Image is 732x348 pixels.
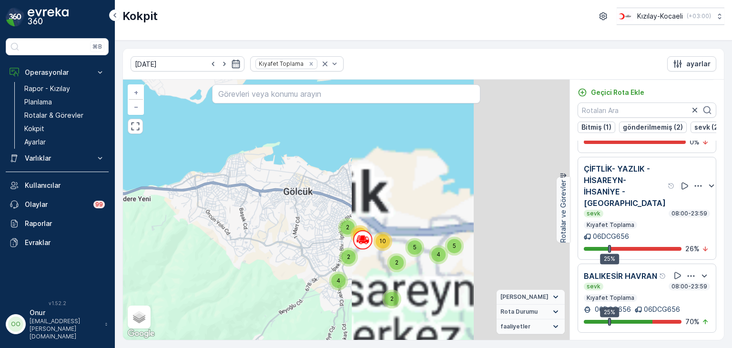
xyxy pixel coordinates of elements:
[659,272,667,280] div: Yardım Araç İkonu
[25,68,90,77] p: Operasyonlar
[586,221,635,229] p: Kıyafet Toplama
[339,247,358,266] div: 2
[338,218,357,237] div: 2
[30,308,100,317] p: Onur
[30,317,100,340] p: [EMAIL_ADDRESS][PERSON_NAME][DOMAIN_NAME]
[586,210,601,217] p: sevk
[6,233,109,252] a: Evraklar
[405,238,424,257] div: 5
[617,11,633,21] img: k%C4%B1z%C4%B1lay_0jL9uU1.png
[559,180,568,243] p: Rotalar ve Görevler
[600,307,619,317] div: 25%
[591,88,644,97] p: Geçici Rota Ekle
[578,122,615,133] button: Bitmiş (1)
[6,149,109,168] button: Varlıklar
[617,8,724,25] button: Kızılay-Kocaeli(+03:00)
[336,277,340,284] span: 4
[694,123,721,132] p: sevk (2)
[125,328,157,340] img: Google
[453,242,456,249] span: 5
[24,137,46,147] p: Ayarlar
[6,214,109,233] a: Raporlar
[20,122,109,135] a: Kokpit
[212,84,480,103] input: Görevleri veya konumu arayın
[600,254,619,264] div: 25%
[429,245,448,264] div: 4
[129,307,150,328] a: Layers
[584,270,657,282] p: BALIKESİR HAVRAN
[586,283,601,290] p: sevk
[129,85,143,100] a: Yakınlaştır
[6,308,109,340] button: OOOnur[EMAIL_ADDRESS][PERSON_NAME][DOMAIN_NAME]
[346,224,349,231] span: 2
[593,232,629,241] p: 06DCG656
[6,300,109,306] span: v 1.52.2
[382,289,401,308] div: 2
[623,123,683,132] p: gönderilmemiş (2)
[379,237,386,245] span: 10
[687,12,711,20] p: ( +03:00 )
[690,137,700,147] p: 0 %
[20,95,109,109] a: Planlama
[20,82,109,95] a: Rapor - Kızılay
[500,323,530,330] span: faaliyetler
[445,236,464,256] div: 5
[134,88,138,96] span: +
[6,195,109,214] a: Olaylar99
[497,305,565,319] summary: Rota Durumu
[6,8,25,27] img: logo
[122,9,158,24] p: Kokpit
[24,124,44,133] p: Kokpit
[25,154,90,163] p: Varlıklar
[413,244,417,251] span: 5
[24,97,52,107] p: Planlama
[20,135,109,149] a: Ayarlar
[586,294,635,302] p: Kıyafet Toplama
[584,163,666,209] p: ÇİFTLİK- YAZLIK -HİSAREYN- İHSANİYE -[GEOGRAPHIC_DATA]
[306,60,316,68] div: Remove Kıyafet Toplama
[95,201,103,208] p: 99
[134,102,139,111] span: −
[6,63,109,82] button: Operasyonlar
[644,305,680,314] p: 06DCG656
[24,84,70,93] p: Rapor - Kızılay
[20,109,109,122] a: Rotalar & Görevler
[578,102,716,118] input: Rotaları Ara
[347,253,350,260] span: 2
[25,200,88,209] p: Olaylar
[581,123,611,132] p: Bitmiş (1)
[8,317,23,332] div: OO
[685,317,700,327] p: 70 %
[25,219,105,228] p: Raporlar
[373,232,392,251] div: 10
[395,259,398,266] span: 2
[6,176,109,195] a: Kullanıcılar
[256,59,305,68] div: Kıyafet Toplama
[390,295,394,302] span: 2
[497,290,565,305] summary: [PERSON_NAME]
[686,59,711,69] p: ayarlar
[387,253,406,272] div: 2
[500,308,538,316] span: Rota Durumu
[593,305,631,314] p: 06DCG656
[329,271,348,290] div: 4
[578,88,644,97] a: Geçici Rota Ekle
[637,11,683,21] p: Kızılay-Kocaeli
[28,8,69,27] img: logo_dark-DEwI_e13.png
[350,225,369,244] div: 11
[92,43,102,51] p: ⌘B
[25,238,105,247] p: Evraklar
[667,56,716,72] button: ayarlar
[129,100,143,114] a: Uzaklaştır
[25,181,105,190] p: Kullanıcılar
[671,283,708,290] p: 08:00-23:59
[24,111,83,120] p: Rotalar & Görevler
[691,122,724,133] button: sevk (2)
[671,210,708,217] p: 08:00-23:59
[500,293,549,301] span: [PERSON_NAME]
[685,244,700,254] p: 26 %
[131,56,244,72] input: dd/mm/yyyy
[668,182,675,190] div: Yardım Araç İkonu
[497,319,565,334] summary: faaliyetler
[125,328,157,340] a: Bu bölgeyi Google Haritalar'da açın (yeni pencerede açılır)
